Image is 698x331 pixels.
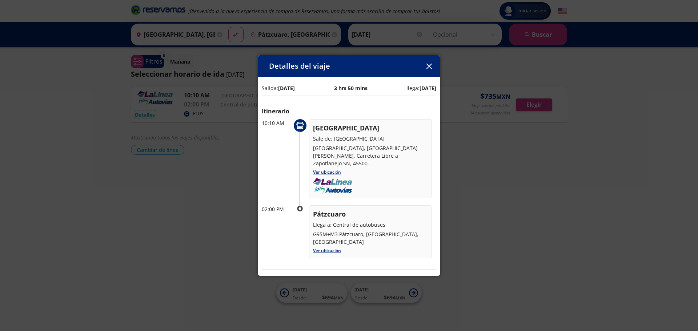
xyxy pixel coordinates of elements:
p: 10:10 AM [262,119,291,127]
b: [DATE] [420,85,436,92]
p: [GEOGRAPHIC_DATA], [GEOGRAPHIC_DATA][PERSON_NAME], Carretera Libre a Zapotlanejo SN, 45500. [313,144,428,167]
p: Itinerario [262,107,436,116]
p: Sale de: [GEOGRAPHIC_DATA] [313,135,428,142]
a: Ver ubicación [313,247,341,254]
p: Llega a: Central de autobuses [313,221,428,229]
a: Ver ubicación [313,169,341,175]
b: [DATE] [278,85,295,92]
p: G95M+M3 Pátzcuaro, [GEOGRAPHIC_DATA], [GEOGRAPHIC_DATA] [313,230,428,246]
p: Pátzcuaro [313,209,428,219]
p: Salida: [262,84,295,92]
p: llega: [406,84,436,92]
p: 02:00 PM [262,205,291,213]
p: 3 hrs 50 mins [334,84,368,92]
p: [GEOGRAPHIC_DATA] [313,123,428,133]
p: Detalles del viaje [269,61,330,72]
img: uploads_2F1614736493101-lrc074r4ha-fd05130f9173fefc76d4804dc3e1a941_2Fautovias-la-linea.png [313,178,352,194]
